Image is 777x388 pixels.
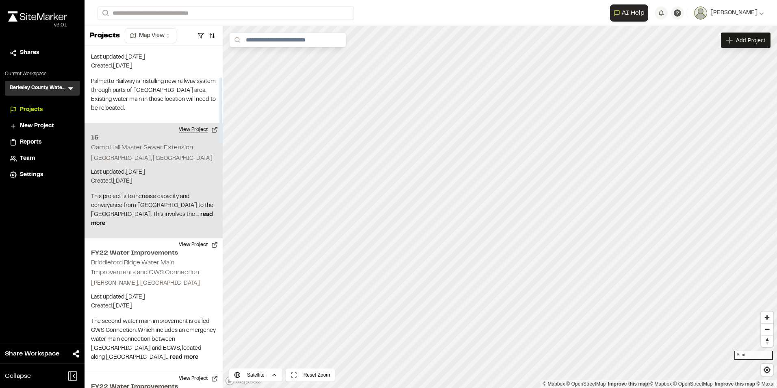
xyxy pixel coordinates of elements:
a: Settings [10,170,75,179]
div: 5 mi [734,351,773,360]
div: Oh geez...please don't... [8,22,67,29]
button: Zoom in [761,312,773,323]
button: View Project [174,238,223,251]
a: New Project [10,122,75,131]
p: [GEOGRAPHIC_DATA], [GEOGRAPHIC_DATA] [91,154,216,163]
span: [PERSON_NAME] [710,9,757,17]
span: Add Project [736,36,765,44]
a: Mapbox logo [225,376,261,386]
h2: FY22 Water Improvements [91,248,216,258]
p: Current Workspace [5,70,80,78]
button: [PERSON_NAME] [694,7,764,20]
span: Collapse [5,371,31,381]
p: Palmetto Railway is installing new railway system through parts of [GEOGRAPHIC_DATA] area. Existi... [91,77,216,113]
a: Maxar [756,381,775,387]
span: New Project [20,122,54,131]
button: Satellite [229,368,282,381]
img: rebrand.png [8,11,67,22]
span: read more [170,355,198,360]
p: This project is to increase capacity and conveyance from [GEOGRAPHIC_DATA] to the [GEOGRAPHIC_DAT... [91,192,216,228]
a: Map feedback [608,381,648,387]
h3: Berkeley County Water & Sewer [10,84,67,92]
div: Open AI Assistant [610,4,651,22]
p: Projects [89,31,120,41]
canvas: Map [223,26,777,388]
p: Created: [DATE] [91,302,216,311]
h2: Camp Hall Master Sewer Extension [91,145,193,150]
button: View Project [174,372,223,385]
a: Mapbox [543,381,565,387]
a: Mapbox [649,381,672,387]
img: User [694,7,707,20]
span: Projects [20,105,43,114]
h2: 15 [91,133,216,143]
p: [PERSON_NAME], [GEOGRAPHIC_DATA] [91,279,216,288]
span: Settings [20,170,43,179]
a: Team [10,154,75,163]
span: Share Workspace [5,349,59,359]
p: Last updated: [DATE] [91,168,216,177]
a: Projects [10,105,75,114]
a: OpenStreetMap [673,381,713,387]
p: Last updated: [DATE] [91,53,216,62]
button: Reset Zoom [286,368,335,381]
span: AI Help [622,8,645,18]
a: Shares [10,48,75,57]
button: Reset bearing to north [761,335,773,347]
button: Open AI Assistant [610,4,648,22]
a: Reports [10,138,75,147]
p: The second water main improvement is called CWS Connection. Which includes an emergency water mai... [91,317,216,362]
div: | [543,380,775,388]
a: Improve this map [715,381,755,387]
span: Shares [20,48,39,57]
h2: Briddleford Ridge Water Main Improvements and CWS Connection [91,260,199,275]
p: Last updated: [DATE] [91,293,216,302]
button: Find my location [761,364,773,376]
p: Created: [DATE] [91,62,216,71]
p: Created: [DATE] [91,177,216,186]
button: Search [98,7,112,20]
button: Zoom out [761,323,773,335]
span: Team [20,154,35,163]
button: View Project [174,123,223,136]
a: OpenStreetMap [566,381,606,387]
span: Reports [20,138,41,147]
